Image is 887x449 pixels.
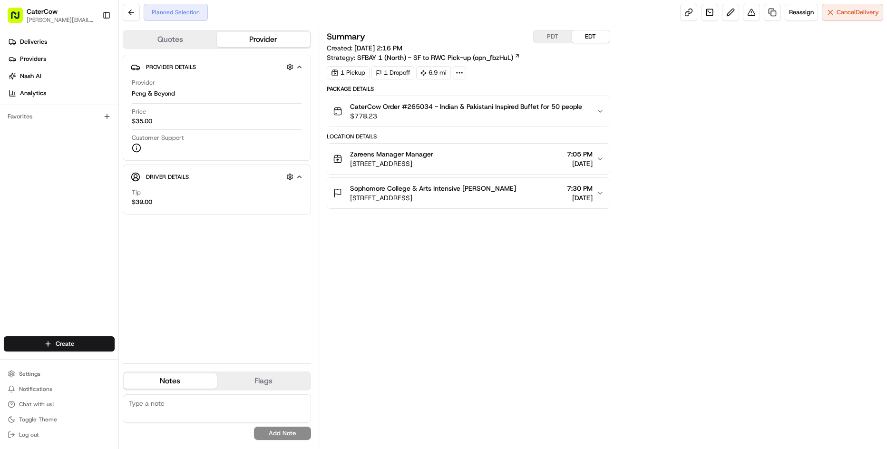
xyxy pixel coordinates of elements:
[327,43,402,53] span: Created:
[327,133,610,140] div: Location Details
[146,63,196,71] span: Provider Details
[567,193,593,203] span: [DATE]
[357,53,520,62] a: SFBAY 1 (North) - SF to RWC Pick-up (opn_fbzHuL)
[837,8,879,17] span: Cancel Delivery
[350,111,582,121] span: $778.23
[327,144,610,174] button: Zareens Manager Manager[STREET_ADDRESS]7:05 PM[DATE]
[19,431,39,439] span: Log out
[350,159,433,168] span: [STREET_ADDRESS]
[350,193,516,203] span: [STREET_ADDRESS]
[371,66,414,79] div: 1 Dropoff
[132,89,175,98] span: Peng & Beyond
[789,8,814,17] span: Reassign
[132,198,152,206] div: $39.00
[124,373,217,389] button: Notes
[350,184,516,193] span: Sophomore College & Arts Intensive [PERSON_NAME]
[567,159,593,168] span: [DATE]
[146,173,189,181] span: Driver Details
[357,53,513,62] span: SFBAY 1 (North) - SF to RWC Pick-up (opn_fbzHuL)
[822,4,883,21] button: CancelDelivery
[350,102,582,111] span: CaterCow Order #265034 - Indian & Pakistani Inspired Buffet for 50 people
[132,117,152,126] span: $35.00
[572,30,610,43] button: EDT
[132,134,184,142] span: Customer Support
[20,72,41,80] span: Nash AI
[4,413,115,426] button: Toggle Theme
[354,44,402,52] span: [DATE] 2:16 PM
[27,16,95,24] button: [PERSON_NAME][EMAIL_ADDRESS][DOMAIN_NAME]
[132,78,155,87] span: Provider
[19,400,54,408] span: Chat with us!
[4,51,118,67] a: Providers
[131,169,303,185] button: Driver Details
[19,416,57,423] span: Toggle Theme
[567,184,593,193] span: 7:30 PM
[20,55,46,63] span: Providers
[327,66,370,79] div: 1 Pickup
[4,367,115,381] button: Settings
[217,32,310,47] button: Provider
[4,68,118,84] a: Nash AI
[4,86,118,101] a: Analytics
[567,149,593,159] span: 7:05 PM
[131,59,303,75] button: Provider Details
[327,85,610,93] div: Package Details
[20,89,46,98] span: Analytics
[124,32,217,47] button: Quotes
[327,32,365,41] h3: Summary
[132,107,146,116] span: Price
[327,96,610,127] button: CaterCow Order #265034 - Indian & Pakistani Inspired Buffet for 50 people$778.23
[416,66,451,79] div: 6.9 mi
[350,149,433,159] span: Zareens Manager Manager
[56,340,74,348] span: Create
[4,382,115,396] button: Notifications
[132,188,141,197] span: Tip
[217,373,310,389] button: Flags
[4,398,115,411] button: Chat with us!
[4,428,115,441] button: Log out
[27,7,58,16] button: CaterCow
[4,109,115,124] div: Favorites
[4,336,115,351] button: Create
[4,34,118,49] a: Deliveries
[534,30,572,43] button: PDT
[785,4,818,21] button: Reassign
[4,4,98,27] button: CaterCow[PERSON_NAME][EMAIL_ADDRESS][DOMAIN_NAME]
[327,178,610,208] button: Sophomore College & Arts Intensive [PERSON_NAME][STREET_ADDRESS]7:30 PM[DATE]
[19,370,40,378] span: Settings
[19,385,52,393] span: Notifications
[327,53,520,62] div: Strategy:
[20,38,47,46] span: Deliveries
